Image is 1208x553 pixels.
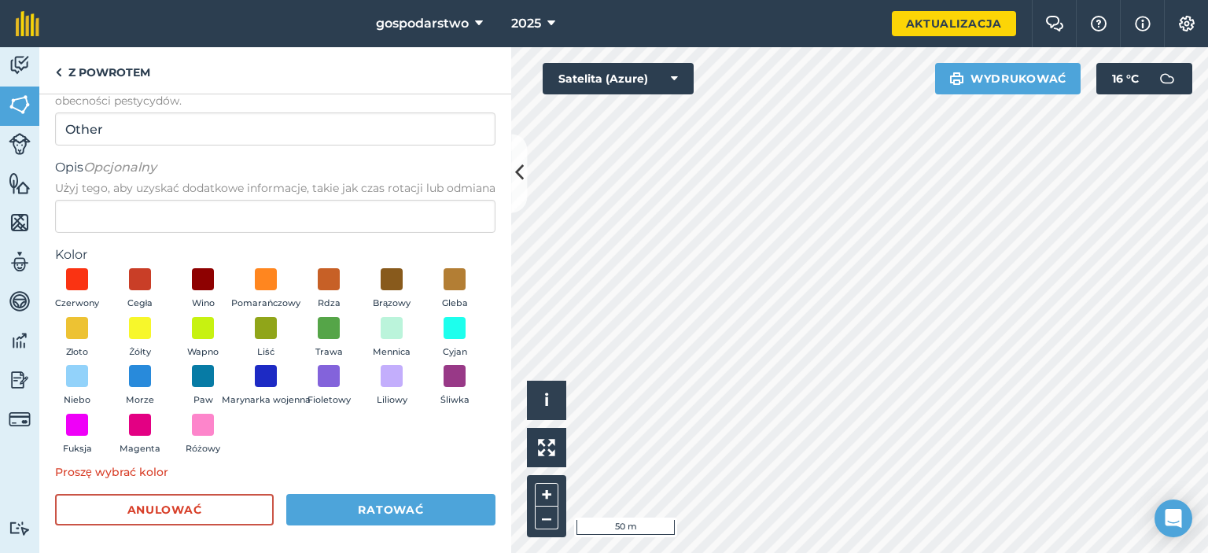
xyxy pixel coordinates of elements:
font: Pomarańczowy [231,297,300,308]
button: 16 °C [1096,63,1192,94]
font: Brązowy [373,297,411,308]
button: Niebo [55,365,99,407]
font: Gleba [442,297,468,308]
button: Ratować [286,494,495,525]
img: svg+xml;base64,PD94bWwgdmVyc2lvbj0iMS4wIiBlbmNvZGluZz0idXRmLTgiPz4KPCEtLSBHZW5lcmF0b3I6IEFkb2JlIE... [9,521,31,536]
font: Czerwony [55,297,99,308]
button: – [535,507,558,529]
button: Paw [181,365,225,407]
button: Czerwony [55,268,99,311]
button: Gleba [433,268,477,311]
img: svg+xml;base64,PHN2ZyB4bWxucz0iaHR0cDovL3d3dy53My5vcmcvMjAwMC9zdmciIHdpZHRoPSIxNyIgaGVpZ2h0PSIxNy... [1135,14,1151,33]
font: Satelita (Azure) [558,72,648,86]
button: Fuksja [55,414,99,456]
img: Logo fieldmargin [16,11,39,36]
a: Z powrotem [39,47,166,94]
font: Użyj tego, aby uzyskać dodatkowe informacje, takie jak czas rotacji lub odmiana [55,181,495,195]
button: Pomarańczowy [244,268,288,311]
input: Zacznij pisać, aby wyszukać rodzaj uprawy [55,112,495,146]
img: Cztery strzałki, jedna skierowana w lewy górny róg, jedna w prawy górny róg, jedna w prawy dolny ... [538,439,555,456]
button: Trawa [307,317,351,359]
button: Liliowy [370,365,414,407]
img: svg+xml;base64,PD94bWwgdmVyc2lvbj0iMS4wIiBlbmNvZGluZz0idXRmLTgiPz4KPCEtLSBHZW5lcmF0b3I6IEFkb2JlIE... [9,408,31,430]
button: Wapno [181,317,225,359]
span: i [544,390,549,410]
img: svg+xml;base64,PD94bWwgdmVyc2lvbj0iMS4wIiBlbmNvZGluZz0idXRmLTgiPz4KPCEtLSBHZW5lcmF0b3I6IEFkb2JlIE... [9,53,31,77]
font: Liść [257,346,274,357]
img: svg+xml;base64,PD94bWwgdmVyc2lvbj0iMS4wIiBlbmNvZGluZz0idXRmLTgiPz4KPCEtLSBHZW5lcmF0b3I6IEFkb2JlIE... [9,250,31,274]
font: Aktualizacja [906,17,1002,31]
font: gospodarstwo [376,16,469,31]
img: svg+xml;base64,PHN2ZyB4bWxucz0iaHR0cDovL3d3dy53My5vcmcvMjAwMC9zdmciIHdpZHRoPSIxOSIgaGVpZ2h0PSIyNC... [949,69,964,88]
font: Cyjan [443,346,467,357]
img: svg+xml;base64,PHN2ZyB4bWxucz0iaHR0cDovL3d3dy53My5vcmcvMjAwMC9zdmciIHdpZHRoPSI1NiIgaGVpZ2h0PSI2MC... [9,93,31,116]
font: Magenta [120,443,160,454]
font: Fuksja [63,443,92,454]
font: Opis [55,160,83,175]
button: Anulować [55,494,274,525]
font: Wino [192,297,215,308]
font: Proszę wybrać kolor [55,465,168,479]
font: 16 [1112,72,1123,86]
font: Złoto [66,346,88,357]
button: Różowy [181,414,225,456]
font: ° [1126,72,1131,86]
font: Żółty [129,346,150,357]
div: Otwórz komunikator interkomowy [1155,500,1192,537]
button: Satelita (Azure) [543,63,694,94]
font: Fioletowy [308,394,351,405]
img: Ikona znaku zapytania [1089,16,1108,31]
font: 2025 [511,16,541,31]
button: Żółty [118,317,162,359]
font: Wydrukować [970,72,1066,86]
font: C [1131,72,1139,86]
button: Złoto [55,317,99,359]
button: Fioletowy [307,365,351,407]
button: Brązowy [370,268,414,311]
font: Trawa [315,346,343,357]
button: Liść [244,317,288,359]
img: svg+xml;base64,PD94bWwgdmVyc2lvbj0iMS4wIiBlbmNvZGluZz0idXRmLTgiPz4KPCEtLSBHZW5lcmF0b3I6IEFkb2JlIE... [9,368,31,392]
button: Wydrukować [935,63,1081,94]
img: svg+xml;base64,PHN2ZyB4bWxucz0iaHR0cDovL3d3dy53My5vcmcvMjAwMC9zdmciIHdpZHRoPSI1NiIgaGVpZ2h0PSI2MC... [9,171,31,195]
font: Kolor [55,247,87,262]
font: Mennica [373,346,411,357]
button: Cyjan [433,317,477,359]
font: Niebo [64,394,90,405]
font: Wapno [187,346,219,357]
button: Morze [118,365,162,407]
button: Rdza [307,268,351,311]
font: Anulować [127,503,202,517]
font: Z powrotem [68,65,150,79]
button: Magenta [118,414,162,456]
font: Marynarka wojenna [222,394,311,405]
font: Śliwka [440,394,470,405]
font: Cegła [127,297,153,308]
img: svg+xml;base64,PHN2ZyB4bWxucz0iaHR0cDovL3d3dy53My5vcmcvMjAwMC9zdmciIHdpZHRoPSI5IiBoZWlnaHQ9IjI0Ii... [55,63,62,82]
font: Liliowy [377,394,407,405]
font: Morze [126,394,154,405]
font: Rdza [318,297,341,308]
font: Ratować [358,503,423,517]
img: Ikona koła zębatego [1177,16,1196,31]
img: svg+xml;base64,PD94bWwgdmVyc2lvbj0iMS4wIiBlbmNvZGluZz0idXRmLTgiPz4KPCEtLSBHZW5lcmF0b3I6IEFkb2JlIE... [9,133,31,155]
button: Marynarka wojenna [244,365,288,407]
a: Aktualizacja [892,11,1016,36]
button: Śliwka [433,365,477,407]
img: svg+xml;base64,PD94bWwgdmVyc2lvbj0iMS4wIiBlbmNvZGluZz0idXRmLTgiPz4KPCEtLSBHZW5lcmF0b3I6IEFkb2JlIE... [1151,63,1183,94]
button: Wino [181,268,225,311]
button: i [527,381,566,420]
font: Paw [193,394,213,405]
font: Opcjonalny [83,160,157,175]
img: svg+xml;base64,PD94bWwgdmVyc2lvbj0iMS4wIiBlbmNvZGluZz0idXRmLTgiPz4KPCEtLSBHZW5lcmF0b3I6IEFkb2JlIE... [9,289,31,313]
button: Mennica [370,317,414,359]
img: Dwa dymki nachodzące na lewy dymek na pierwszym planie [1045,16,1064,31]
button: + [535,483,558,507]
img: svg+xml;base64,PHN2ZyB4bWxucz0iaHR0cDovL3d3dy53My5vcmcvMjAwMC9zdmciIHdpZHRoPSI1NiIgaGVpZ2h0PSI2MC... [9,211,31,234]
font: Różowy [186,443,220,454]
img: svg+xml;base64,PD94bWwgdmVyc2lvbj0iMS4wIiBlbmNvZGluZz0idXRmLTgiPz4KPCEtLSBHZW5lcmF0b3I6IEFkb2JlIE... [9,329,31,352]
button: Cegła [118,268,162,311]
